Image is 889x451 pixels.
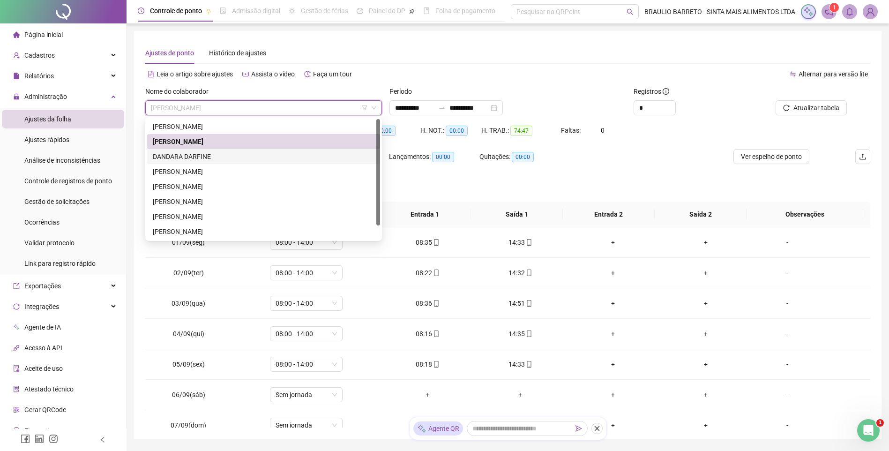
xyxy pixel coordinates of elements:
div: + [667,420,745,430]
div: Quitações: [479,151,570,162]
span: 07/09(dom) [171,421,206,429]
span: pushpin [206,8,211,14]
div: + [574,359,652,369]
span: file-text [148,71,154,77]
span: qrcode [13,406,20,413]
span: Ocorrências [24,218,60,226]
span: 08:00 - 14:00 [276,266,337,280]
span: home [13,31,20,38]
span: book [423,8,430,14]
div: Agente QR [413,421,463,436]
button: Atualizar tabela [776,100,847,115]
div: [PERSON_NAME] [153,136,374,147]
div: Lançamentos: [389,151,479,162]
span: sun [289,8,295,14]
div: + [574,390,652,400]
img: sparkle-icon.fc2bf0ac1784a2077858766a79e2daf3.svg [803,7,814,17]
span: send [575,425,582,432]
span: mobile [432,361,440,368]
div: + [574,329,652,339]
span: 01/09(seg) [172,239,205,246]
span: Gestão de férias [301,7,348,15]
th: Observações [747,202,863,227]
span: down [371,105,377,111]
span: mobile [432,300,440,307]
span: 06/09(sáb) [172,391,205,398]
div: CAIO SANTOS [147,119,380,134]
div: 14:32 [481,268,559,278]
div: [PERSON_NAME] [153,226,374,237]
span: Página inicial [24,31,63,38]
span: Controle de registros de ponto [24,177,112,185]
span: upload [859,153,867,160]
span: file-done [220,8,226,14]
div: 08:36 [388,298,466,308]
span: BRAULIO BARRETO - SINTA MAIS ALIMENTOS LTDA [644,7,795,17]
span: Validar protocolo [24,239,75,247]
span: Ajustes rápidos [24,136,69,143]
div: + [574,237,652,248]
div: + [667,298,745,308]
span: Cadastros [24,52,55,59]
span: Agente de IA [24,323,61,331]
div: - [760,237,815,248]
th: Entrada 1 [379,202,471,227]
span: Relatórios [24,72,54,80]
span: 02/09(ter) [173,269,204,277]
span: dashboard [357,8,363,14]
span: Financeiro [24,427,55,434]
span: to [438,104,446,112]
span: file [13,73,20,79]
div: DALETE OLIVEIRA [147,134,380,149]
span: Leia o artigo sobre ajustes [157,70,233,78]
div: FABRICIO ARAGÃO CHAGAS [147,194,380,209]
div: - [760,298,815,308]
span: 74:47 [510,126,532,136]
span: 05/09(sex) [172,361,205,368]
span: reload [783,105,790,111]
span: info-circle [663,88,669,95]
div: + [388,390,466,400]
span: Sem jornada [276,388,337,402]
span: export [13,283,20,289]
span: dollar [13,427,20,434]
span: history [304,71,311,77]
div: + [667,329,745,339]
span: Ajustes da folha [24,115,71,123]
div: HE 3: [360,125,420,136]
span: Exportações [24,282,61,290]
span: Controle de ponto [150,7,202,15]
span: DALETE OLIVEIRA [151,101,376,115]
th: Entrada 2 [563,202,655,227]
span: 1 [833,4,836,11]
div: FRANCISCO DE ASSIS [147,209,380,224]
span: Atestado técnico [24,385,74,393]
div: 08:18 [388,359,466,369]
div: - [760,390,815,400]
span: Ver espelho de ponto [741,151,802,162]
div: [PERSON_NAME] [153,166,374,177]
span: Administração [24,93,67,100]
span: Análise de inconsistências [24,157,100,164]
div: 08:35 [388,237,466,248]
span: sync [13,303,20,310]
span: pushpin [409,8,415,14]
span: Gerar QRCode [24,406,66,413]
span: Sem jornada [276,418,337,432]
span: 03/09(qua) [172,300,205,307]
span: 00:00 [432,152,454,162]
span: facebook [21,434,30,443]
img: sparkle-icon.fc2bf0ac1784a2077858766a79e2daf3.svg [417,424,426,434]
div: + [388,420,466,430]
span: swap-right [438,104,446,112]
div: DRIELE SILVA [147,164,380,179]
div: [PERSON_NAME] [153,181,374,192]
span: Observações [754,209,856,219]
div: [PERSON_NAME] [153,211,374,222]
div: FABIO SANTOS [147,179,380,194]
span: 08:00 - 14:00 [276,235,337,249]
div: DANDARA DARFINE [153,151,374,162]
span: Gestão de solicitações [24,198,90,205]
span: youtube [242,71,249,77]
span: Atualizar tabela [793,103,839,113]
